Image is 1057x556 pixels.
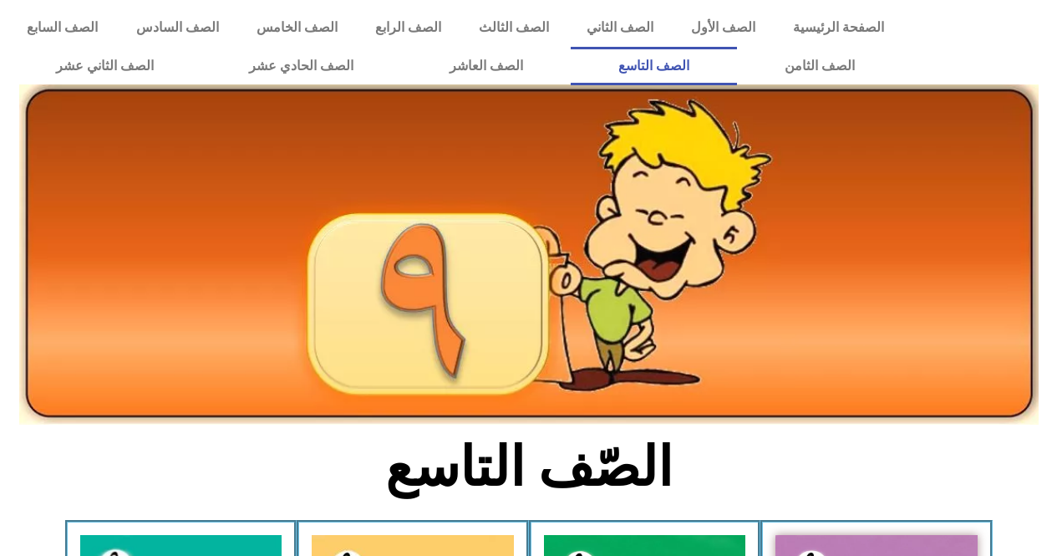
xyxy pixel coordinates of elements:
[737,47,902,85] a: الصف الثامن
[117,8,237,47] a: الصف السادس
[252,435,805,500] h2: الصّف التاسع
[201,47,401,85] a: الصف الحادي عشر
[237,8,356,47] a: الصف الخامس
[402,47,571,85] a: الصف العاشر
[672,8,774,47] a: الصف الأول
[774,8,902,47] a: الصفحة الرئيسية
[571,47,737,85] a: الصف التاسع
[460,8,567,47] a: الصف الثالث
[8,8,117,47] a: الصف السابع
[356,8,460,47] a: الصف الرابع
[567,8,672,47] a: الصف الثاني
[8,47,201,85] a: الصف الثاني عشر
